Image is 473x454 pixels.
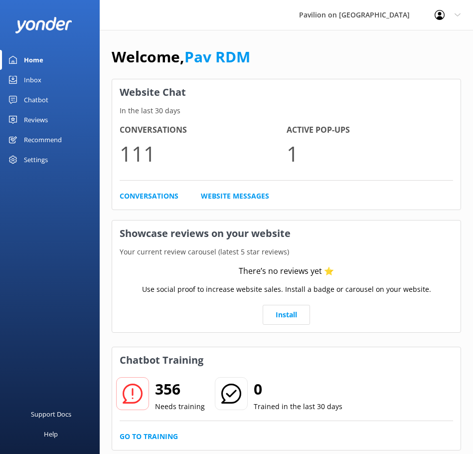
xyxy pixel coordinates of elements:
div: Inbox [24,70,41,90]
img: yonder-white-logo.png [15,17,72,33]
div: There’s no reviews yet ⭐ [239,265,334,278]
p: Trained in the last 30 days [254,401,342,412]
h3: Website Chat [112,79,461,105]
a: Go to Training [120,431,178,442]
p: 111 [120,137,287,170]
h3: Showcase reviews on your website [112,221,461,246]
p: Your current review carousel (latest 5 star reviews) [112,246,461,257]
div: Help [44,424,58,444]
div: Support Docs [31,404,71,424]
a: Conversations [120,191,178,202]
div: Home [24,50,43,70]
h2: 356 [155,377,205,401]
p: Needs training [155,401,205,412]
p: 1 [287,137,454,170]
h1: Welcome, [112,45,250,69]
div: Reviews [24,110,48,130]
h4: Conversations [120,124,287,137]
div: Recommend [24,130,62,150]
h2: 0 [254,377,342,401]
a: Pav RDM [184,46,250,67]
p: In the last 30 days [112,105,461,116]
div: Chatbot [24,90,48,110]
p: Use social proof to increase website sales. Install a badge or carousel on your website. [142,284,431,295]
div: Settings [24,150,48,170]
a: Install [263,305,310,325]
a: Website Messages [201,191,269,202]
h3: Chatbot Training [112,347,211,373]
h4: Active Pop-ups [287,124,454,137]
